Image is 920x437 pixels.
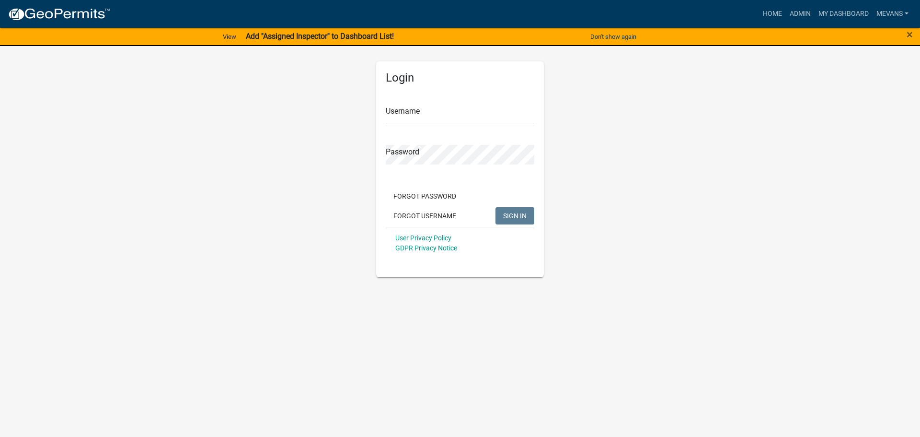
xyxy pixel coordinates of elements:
[386,188,464,205] button: Forgot Password
[907,29,913,40] button: Close
[759,5,786,23] a: Home
[219,29,240,45] a: View
[815,5,873,23] a: My Dashboard
[586,29,640,45] button: Don't show again
[873,5,912,23] a: Mevans
[395,244,457,252] a: GDPR Privacy Notice
[395,234,451,242] a: User Privacy Policy
[386,71,534,85] h5: Login
[907,28,913,41] span: ×
[386,207,464,224] button: Forgot Username
[503,212,527,219] span: SIGN IN
[495,207,534,224] button: SIGN IN
[246,32,394,41] strong: Add "Assigned Inspector" to Dashboard List!
[786,5,815,23] a: Admin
